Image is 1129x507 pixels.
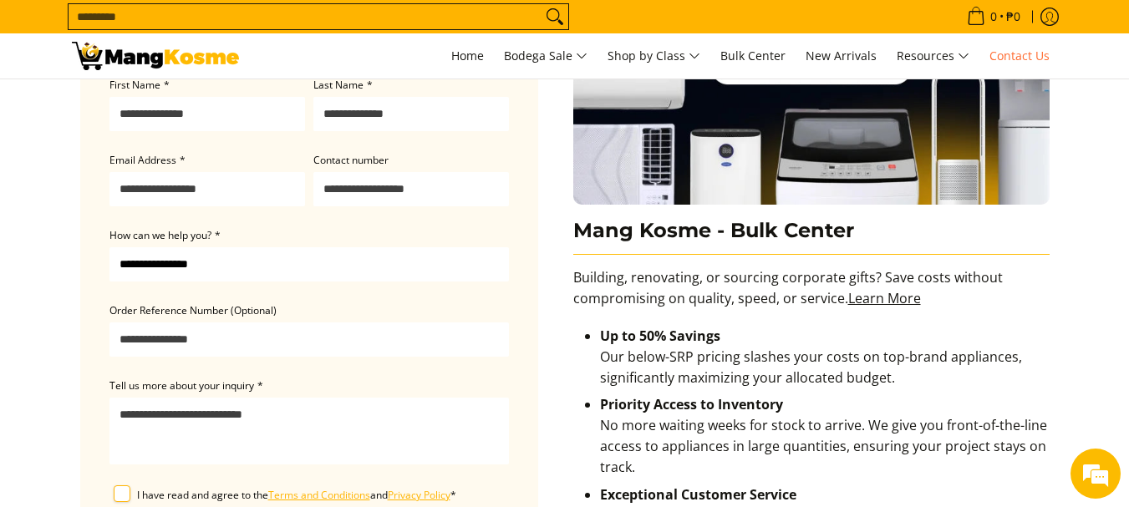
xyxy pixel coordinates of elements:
strong: Up to 50% Savings [600,327,720,345]
a: Home [443,33,492,79]
strong: Exceptional Customer Service [600,485,796,504]
div: Minimize live chat window [274,8,314,48]
a: Shop by Class [599,33,709,79]
nav: Main Menu [256,33,1058,79]
span: • [962,8,1025,26]
span: Bodega Sale [504,46,587,67]
span: Email Address [109,153,176,167]
span: Tell us more about your inquiry [109,378,254,393]
span: How can we help you? [109,228,211,242]
span: Last Name [313,78,364,92]
p: Building, renovating, or sourcing corporate gifts? Save costs without compromising on quality, sp... [573,267,1050,326]
span: Bulk Center [720,48,786,63]
a: Bulk Center [712,33,794,79]
li: Our below-SRP pricing slashes your costs on top-brand appliances, significantly maximizing your a... [600,326,1050,394]
span: Order Reference Number (Optional) [109,303,277,317]
img: Contact Us Today! l Mang Kosme - Home Appliance Warehouse Sale [72,42,239,70]
textarea: Type your message and hit 'Enter' [8,333,318,392]
h3: Mang Kosme - Bulk Center [573,218,1050,256]
span: We're online! [97,149,231,317]
span: New Arrivals [806,48,877,63]
a: Terms and Conditions [268,488,370,502]
a: New Arrivals [797,33,885,79]
div: Chat with us now [87,94,281,115]
a: Resources [888,33,978,79]
span: 0 [988,11,999,23]
a: Learn More [848,289,921,307]
span: Contact Us [989,48,1050,63]
a: Bodega Sale [496,33,596,79]
span: Contact number [313,153,389,167]
span: Shop by Class [608,46,700,67]
span: First Name [109,78,160,92]
span: ₱0 [1004,11,1023,23]
span: Home [451,48,484,63]
strong: Priority Access to Inventory [600,395,783,413]
a: Contact Us [981,33,1058,79]
button: Search [542,4,568,29]
span: Resources [897,46,969,67]
span: I have read and agree to the and [137,488,450,502]
a: Privacy Policy [388,488,450,502]
li: No more waiting weeks for stock to arrive. We give you front-of-the-line access to appliances in ... [600,394,1050,484]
